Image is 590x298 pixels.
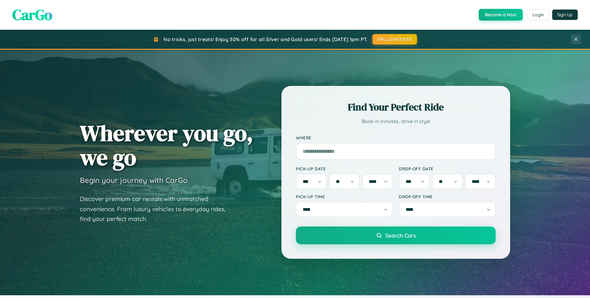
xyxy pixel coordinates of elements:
[399,194,496,199] label: Drop-off Time
[296,194,393,199] label: Pick-up Time
[80,121,253,169] h1: Wherever you go, we go
[399,166,496,171] label: Drop-off Date
[296,100,496,114] h2: Find Your Perfect Ride
[527,9,549,20] button: Login
[479,9,523,21] button: Become a Host
[296,166,393,171] label: Pick-up Date
[163,36,368,42] span: No tricks, just treats! Enjoy 30% off for all Silver and Gold users! Ends [DATE] 1pm PT.
[80,176,188,185] h3: Begin your journey with CarGo
[552,10,578,20] button: Sign Up
[80,194,234,224] p: Discover premium car rentals with unmatched convenience. From luxury vehicles to everyday rides, ...
[385,232,416,239] span: Search Cars
[12,5,52,25] span: CarGo
[296,226,496,244] button: Search Cars
[296,117,496,126] p: Book in minutes, drive in style
[372,34,417,45] button: HALLOWEEN30
[296,135,496,140] label: Where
